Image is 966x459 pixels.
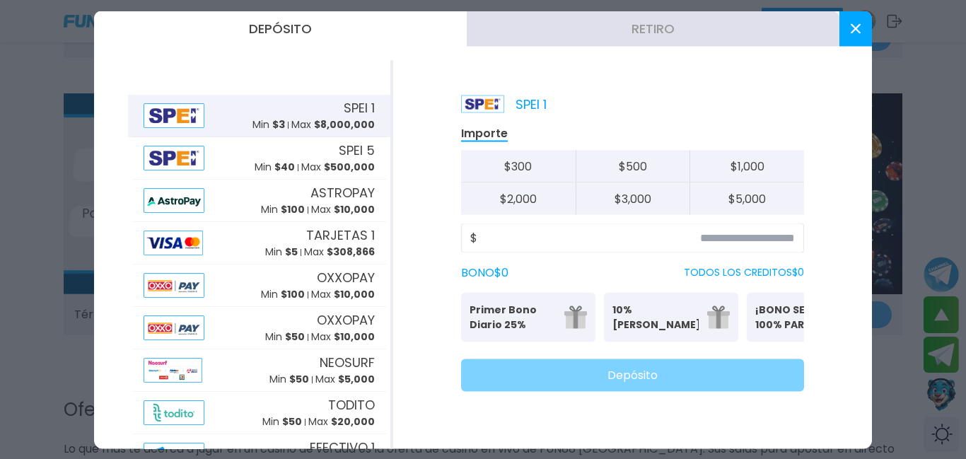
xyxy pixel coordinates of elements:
[252,117,285,132] p: Min
[470,302,556,332] p: Primer Bono Diario 25%
[320,353,375,372] span: NEOSURF
[94,11,467,46] button: Depósito
[461,182,576,214] button: $2,000
[612,302,699,332] p: 10% [PERSON_NAME]
[289,372,309,386] span: $ 50
[144,400,204,424] img: Alipay
[285,245,298,259] span: $ 5
[467,11,839,46] button: Retiro
[344,98,375,117] span: SPEI 1
[576,150,690,182] button: $500
[128,221,390,264] button: AlipayTARJETAS 1Min $5Max $308,866
[272,117,285,132] span: $ 3
[304,245,375,260] p: Max
[461,292,595,342] button: Primer Bono Diario 25%
[261,202,305,217] p: Min
[301,160,375,175] p: Max
[274,160,295,174] span: $ 40
[128,136,390,179] button: AlipaySPEI 5Min $40Max $500,000
[311,202,375,217] p: Max
[144,145,204,170] img: Alipay
[564,306,587,328] img: gift
[689,150,804,182] button: $1,000
[144,187,204,212] img: Alipay
[461,125,508,141] p: Importe
[461,150,576,182] button: $300
[755,302,842,332] p: ¡BONO SEMANAL 100% PARA DEPORTES!
[308,414,375,429] p: Max
[338,372,375,386] span: $ 5,000
[327,245,375,259] span: $ 308,866
[470,229,477,246] span: $
[317,268,375,287] span: OXXOPAY
[310,183,375,202] span: ASTROPAY
[747,292,881,342] button: ¡BONO SEMANAL 100% PARA DEPORTES!
[576,182,690,214] button: $3,000
[269,372,309,387] p: Min
[291,117,375,132] p: Max
[461,94,547,113] p: SPEI 1
[334,202,375,216] span: $ 10,000
[255,160,295,175] p: Min
[311,330,375,344] p: Max
[317,310,375,330] span: OXXOPAY
[315,372,375,387] p: Max
[265,330,305,344] p: Min
[144,272,204,297] img: Alipay
[328,395,375,414] span: TODITO
[144,230,203,255] img: Alipay
[461,95,504,112] img: Platform Logo
[128,306,390,349] button: AlipayOXXOPAYMin $50Max $10,000
[314,117,375,132] span: $ 8,000,000
[707,306,730,328] img: gift
[285,330,305,344] span: $ 50
[144,357,202,382] img: Alipay
[261,287,305,302] p: Min
[331,414,375,429] span: $ 20,000
[689,182,804,214] button: $5,000
[461,264,508,281] label: BONO $ 0
[306,226,375,245] span: TARJETAS 1
[282,414,302,429] span: $ 50
[262,414,302,429] p: Min
[128,391,390,434] button: AlipayTODITOMin $50Max $20,000
[310,438,375,457] span: EFECTIVO 1
[604,292,738,342] button: 10% [PERSON_NAME]
[281,287,305,301] span: $ 100
[281,202,305,216] span: $ 100
[144,315,204,339] img: Alipay
[144,103,204,127] img: Alipay
[334,330,375,344] span: $ 10,000
[128,179,390,221] button: AlipayASTROPAYMin $100Max $10,000
[324,160,375,174] span: $ 500,000
[311,287,375,302] p: Max
[128,349,390,391] button: AlipayNEOSURFMin $50Max $5,000
[128,94,390,136] button: AlipaySPEI 1Min $3Max $8,000,000
[461,359,804,391] button: Depósito
[684,265,804,280] p: TODOS LOS CREDITOS $ 0
[128,264,390,306] button: AlipayOXXOPAYMin $100Max $10,000
[265,245,298,260] p: Min
[334,287,375,301] span: $ 10,000
[339,141,375,160] span: SPEI 5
